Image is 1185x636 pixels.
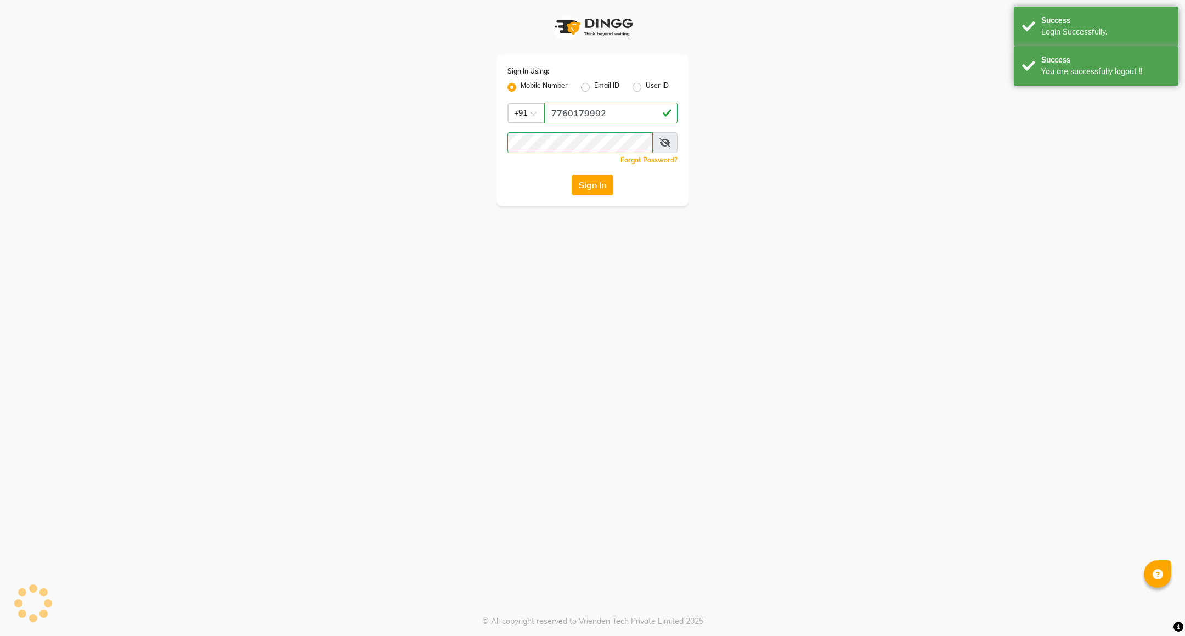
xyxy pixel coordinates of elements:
iframe: chat widget [1139,592,1174,625]
div: Success [1041,15,1170,26]
label: Sign In Using: [507,66,549,76]
img: logo1.svg [549,11,636,43]
label: Mobile Number [521,81,568,94]
div: Login Successfully. [1041,26,1170,38]
a: Forgot Password? [620,156,678,164]
input: Username [507,132,653,153]
label: Email ID [594,81,619,94]
div: Success [1041,54,1170,66]
input: Username [544,103,678,123]
div: You are successfully logout !! [1041,66,1170,77]
label: User ID [646,81,669,94]
button: Sign In [572,175,613,195]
